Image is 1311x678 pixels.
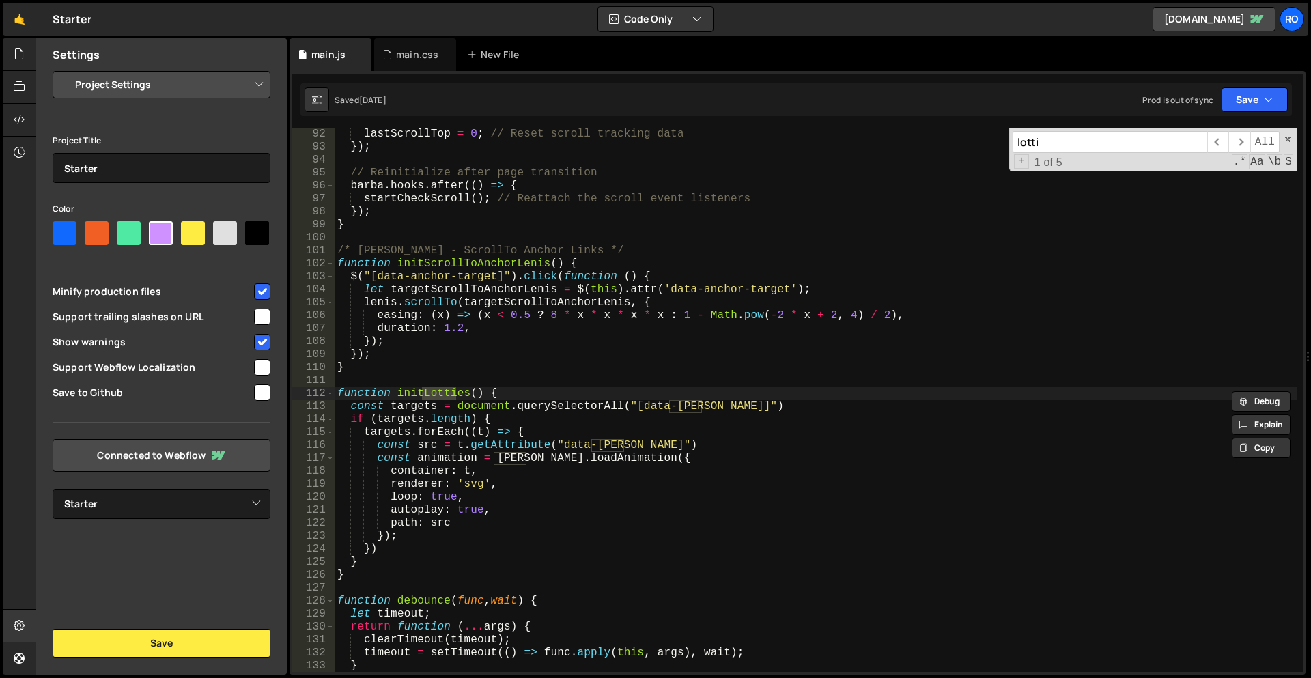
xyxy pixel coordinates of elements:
[292,530,335,543] div: 123
[3,3,36,36] a: 🤙
[1232,391,1291,412] button: Debug
[1284,154,1293,169] span: Search In Selection
[292,543,335,556] div: 124
[53,134,101,147] label: Project Title
[292,621,335,634] div: 130
[53,629,270,658] button: Save
[292,257,335,270] div: 102
[292,387,335,400] div: 112
[292,180,335,193] div: 96
[1207,131,1228,153] span: ​
[292,361,335,374] div: 110
[359,94,386,106] div: [DATE]
[53,310,252,324] span: Support trailing slashes on URL
[53,202,74,216] label: Color
[292,504,335,517] div: 121
[292,154,335,167] div: 94
[1014,154,1029,169] span: Toggle Replace mode
[311,48,346,61] div: main.js
[292,634,335,647] div: 131
[396,48,438,61] div: main.css
[1250,131,1280,153] span: Alt-Enter
[53,386,252,399] span: Save to Github
[1280,7,1304,31] a: Ro
[467,48,524,61] div: New File
[292,595,335,608] div: 128
[1013,131,1207,153] input: Search for
[292,569,335,582] div: 126
[53,11,91,27] div: Starter
[292,452,335,465] div: 117
[292,141,335,154] div: 93
[1029,156,1068,169] span: 1 of 5
[1142,94,1213,106] div: Prod is out of sync
[292,193,335,206] div: 97
[292,244,335,257] div: 101
[292,660,335,673] div: 133
[53,439,270,472] a: Connected to Webflow
[292,206,335,218] div: 98
[292,167,335,180] div: 95
[53,47,100,62] h2: Settings
[292,491,335,504] div: 120
[292,296,335,309] div: 105
[292,128,335,141] div: 92
[292,478,335,491] div: 119
[292,218,335,231] div: 99
[1228,131,1250,153] span: ​
[292,348,335,361] div: 109
[292,374,335,387] div: 111
[292,426,335,439] div: 115
[292,270,335,283] div: 103
[292,439,335,452] div: 116
[1232,414,1291,435] button: Explain
[53,335,252,349] span: Show warnings
[292,556,335,569] div: 125
[292,647,335,660] div: 132
[1249,154,1265,169] span: CaseSensitive Search
[598,7,713,31] button: Code Only
[335,94,386,106] div: Saved
[53,153,270,183] input: Project name
[292,465,335,478] div: 118
[1232,438,1291,458] button: Copy
[292,322,335,335] div: 107
[292,400,335,413] div: 113
[1232,154,1248,169] span: RegExp Search
[1153,7,1275,31] a: [DOMAIN_NAME]
[292,309,335,322] div: 106
[1222,87,1288,112] button: Save
[292,335,335,348] div: 108
[292,283,335,296] div: 104
[292,608,335,621] div: 129
[292,517,335,530] div: 122
[292,231,335,244] div: 100
[53,361,252,374] span: Support Webflow Localization
[1267,154,1283,169] span: Whole Word Search
[292,413,335,426] div: 114
[53,285,252,298] span: Minify production files
[292,582,335,595] div: 127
